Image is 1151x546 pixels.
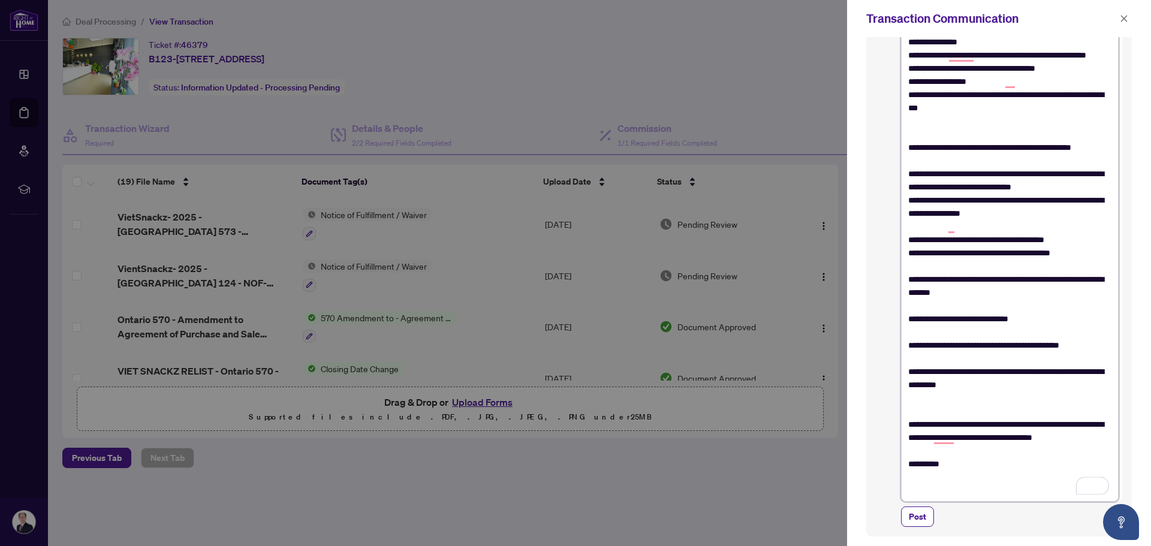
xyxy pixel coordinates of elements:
div: Transaction Communication [866,10,1116,28]
textarea: To enrich screen reader interactions, please activate Accessibility in Grammarly extension settings [901,4,1119,502]
span: Post [909,507,926,526]
button: Post [901,506,934,527]
button: Open asap [1103,504,1139,540]
span: close [1120,14,1128,23]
